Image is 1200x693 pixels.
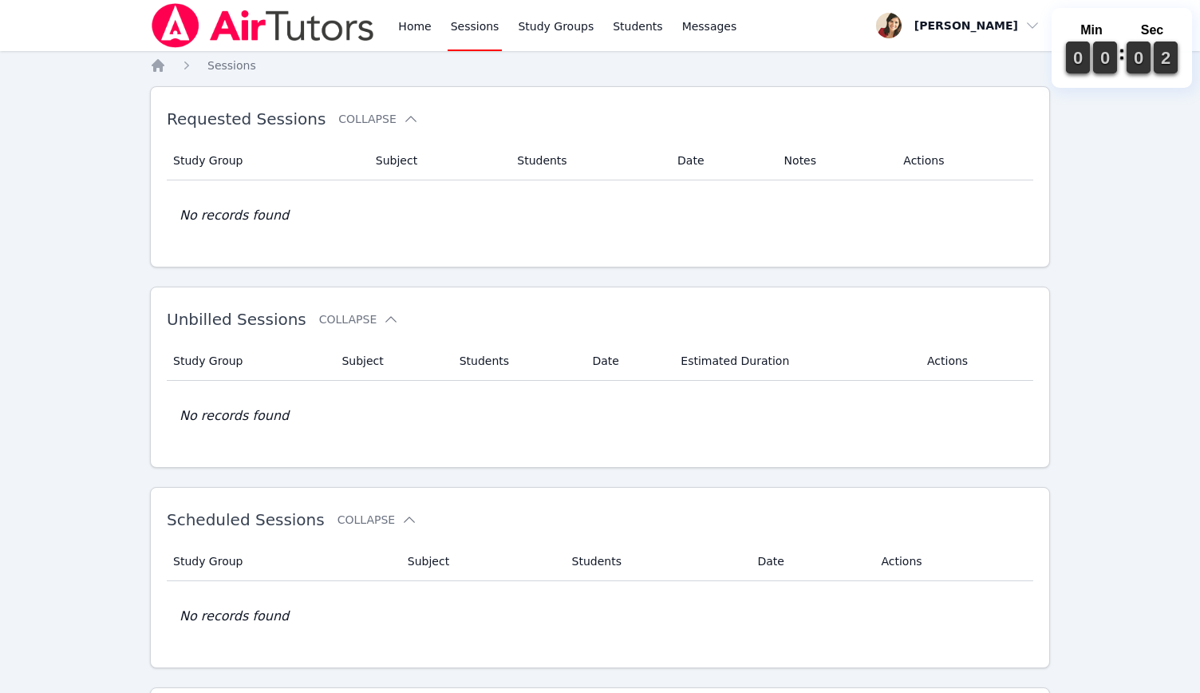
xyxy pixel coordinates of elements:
th: Date [668,141,775,180]
th: Actions [894,141,1033,180]
th: Subject [332,342,449,381]
th: Notes [775,141,894,180]
button: Collapse [337,512,417,528]
th: Study Group [167,342,332,381]
th: Students [507,141,668,180]
td: No records found [167,581,1033,651]
td: No records found [167,381,1033,451]
span: Unbilled Sessions [167,310,306,329]
nav: Breadcrumb [150,57,1050,73]
th: Subject [366,141,507,180]
th: Students [450,342,583,381]
th: Estimated Duration [671,342,918,381]
th: Date [582,342,671,381]
th: Subject [398,542,562,581]
th: Study Group [167,141,366,180]
button: Collapse [319,311,399,327]
th: Actions [871,542,1033,581]
th: Study Group [167,542,398,581]
th: Date [748,542,872,581]
a: Sessions [207,57,256,73]
span: Messages [682,18,737,34]
button: Collapse [338,111,418,127]
span: Requested Sessions [167,109,326,129]
span: Sessions [207,59,256,72]
span: Scheduled Sessions [167,510,325,529]
th: Actions [918,342,1033,381]
td: No records found [167,180,1033,251]
img: Air Tutors [150,3,376,48]
th: Students [562,542,748,581]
